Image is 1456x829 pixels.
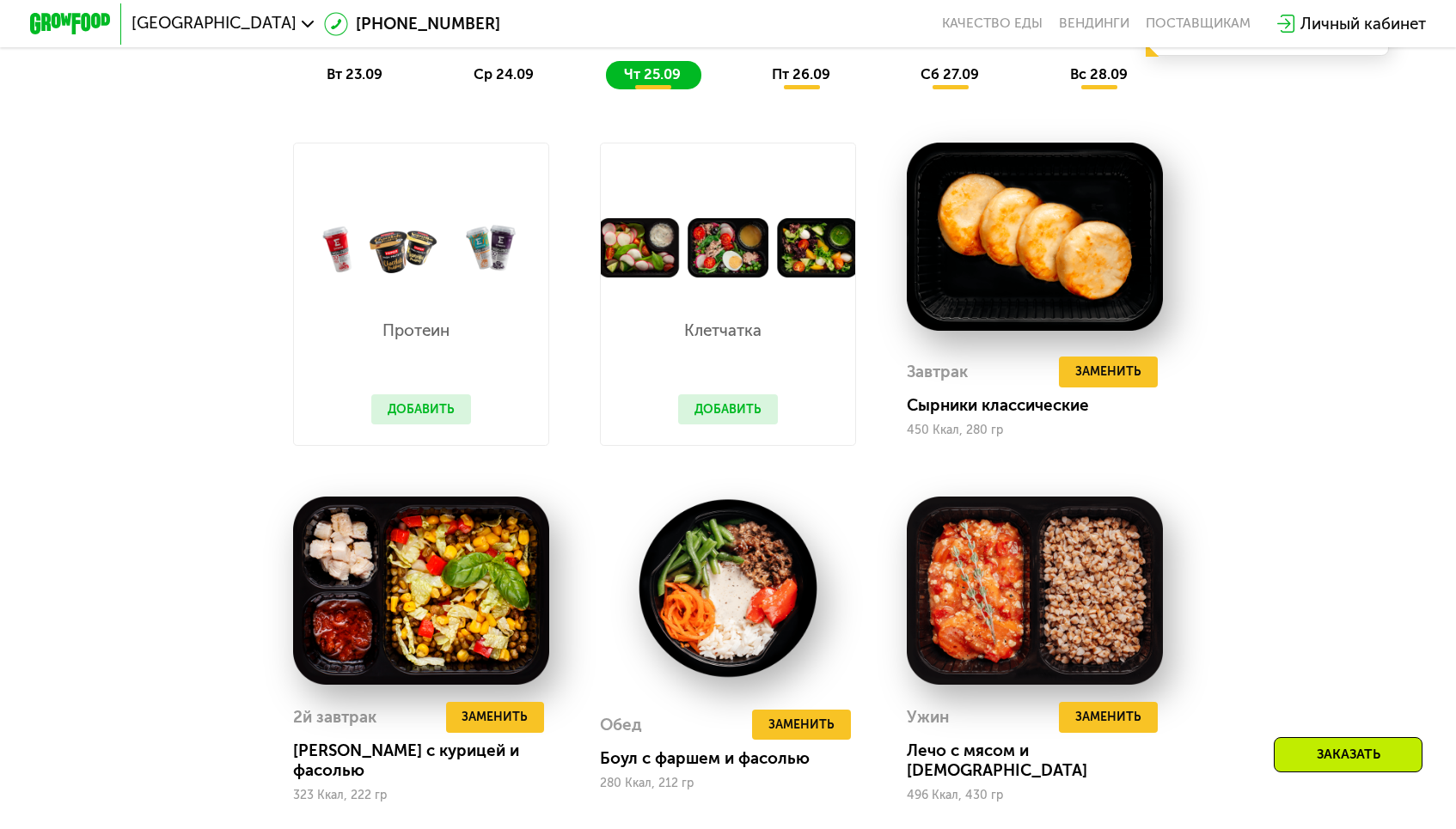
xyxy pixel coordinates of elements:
div: 450 Ккал, 280 гр [907,424,1163,437]
span: Заменить [462,707,528,728]
div: 280 Ккал, 212 гр [600,777,856,790]
div: Заказать [1274,737,1422,772]
span: Заменить [1075,362,1141,382]
span: пт 26.09 [772,66,830,82]
span: Заменить [768,715,835,735]
div: 2й завтрак [293,702,376,732]
button: Заменить [1059,357,1158,387]
span: [GEOGRAPHIC_DATA] [132,15,297,32]
button: Добавить [678,394,778,424]
div: 496 Ккал, 430 гр [907,789,1163,802]
button: Добавить [371,394,471,424]
div: Боул с фаршем и фасолью [600,748,872,769]
div: Ужин [907,702,949,732]
a: Вендинги [1059,15,1129,32]
div: Обед [600,710,642,740]
div: Лечо с мясом и [DEMOGRAPHIC_DATA] [907,741,1179,781]
p: Клетчатка [678,323,768,339]
a: Качество еды [942,15,1043,32]
span: вс 28.09 [1070,66,1128,82]
p: Протеин [371,323,461,339]
span: Заменить [1075,707,1141,728]
div: Сырники классические [907,395,1179,416]
div: Личный кабинет [1300,12,1426,36]
a: [PHONE_NUMBER] [324,12,501,36]
div: 323 Ккал, 222 гр [293,789,549,802]
div: поставщикам [1146,15,1251,32]
button: Заменить [446,702,545,732]
span: вт 23.09 [327,66,382,82]
button: Заменить [752,710,851,740]
button: Заменить [1059,702,1158,732]
div: Завтрак [907,357,968,387]
span: сб 27.09 [921,66,979,82]
span: чт 25.09 [624,66,681,82]
div: [PERSON_NAME] с курицей и фасолью [293,741,566,781]
span: ср 24.09 [474,66,534,82]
